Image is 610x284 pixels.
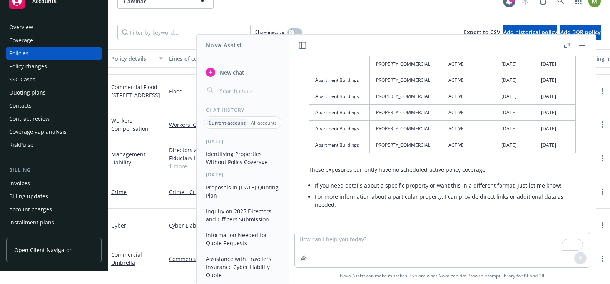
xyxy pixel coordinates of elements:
[535,56,576,72] td: [DATE]
[169,221,259,229] a: Cyber Liability
[6,47,102,60] a: Policies
[495,72,535,88] td: [DATE]
[535,72,576,88] td: [DATE]
[251,120,277,126] p: All accounts
[111,188,127,196] a: Crime
[9,47,28,60] div: Policies
[9,139,33,151] div: RiskPulse
[6,166,102,174] div: Billing
[197,171,289,178] div: [DATE]
[111,151,145,166] a: Management Liability
[370,137,442,153] td: PROPERTY_COMMERCIAL
[9,73,35,86] div: SSC Cases
[6,190,102,203] a: Billing updates
[6,113,102,125] a: Contract review
[6,100,102,112] a: Contacts
[111,117,149,132] a: Workers' Compensation
[9,126,67,138] div: Coverage gap analysis
[560,25,601,40] button: Add BOR policy
[9,21,33,33] div: Overview
[442,137,495,153] td: ACTIVE
[6,216,102,229] a: Installment plans
[206,41,242,49] h1: Nova Assist
[14,246,72,254] span: Open Client Navigator
[197,138,289,144] div: [DATE]
[442,72,495,88] td: ACTIVE
[442,121,495,137] td: ACTIVE
[9,113,50,125] div: Contract review
[6,21,102,33] a: Overview
[166,49,262,68] button: Lines of coverage
[495,56,535,72] td: [DATE]
[370,121,442,137] td: PROPERTY_COMMERCIAL
[111,251,142,266] a: Commercial Umbrella
[309,137,370,153] td: Apartment Buildings
[111,83,160,99] a: Commercial Flood
[370,56,442,72] td: PROPERTY_COMMERCIAL
[9,190,48,203] div: Billing updates
[442,88,495,105] td: ACTIVE
[598,254,607,263] a: more
[495,137,535,153] td: [DATE]
[524,272,528,279] a: BI
[6,73,102,86] a: SSC Cases
[598,154,607,163] a: more
[309,121,370,137] td: Apartment Buildings
[495,88,535,105] td: [DATE]
[169,146,259,154] a: Directors and Officers
[598,86,607,96] a: more
[6,60,102,73] a: Policy changes
[495,121,535,137] td: [DATE]
[6,86,102,99] a: Quoting plans
[117,25,251,40] input: Filter by keyword...
[464,25,500,40] button: Export to CSV
[370,88,442,105] td: PROPERTY_COMMERCIAL
[209,120,246,126] p: Current account
[197,107,289,113] div: Chat History
[370,72,442,88] td: PROPERTY_COMMERCIAL
[295,232,590,267] textarea: To enrich screen reader interactions, please activate Accessibility in Grammarly extension settings
[169,154,259,162] a: Fiduciary Liability
[598,120,607,129] a: more
[315,180,576,191] li: If you need details about a specific property or want this in a different format, just let me know!
[203,205,282,226] button: Inquiry on 2025 Directors and Officers Submission
[169,162,259,170] a: 1 more
[9,203,52,216] div: Account charges
[9,177,30,189] div: Invoices
[309,166,576,174] p: These exposures currently have no scheduled active policy coverage.
[598,187,607,196] a: more
[218,68,244,76] span: New chat
[9,216,54,229] div: Installment plans
[203,229,282,249] button: Information Needed for Quote Requests
[539,272,545,279] a: TR
[309,88,370,105] td: Apartment Buildings
[203,65,282,79] button: New chat
[535,121,576,137] td: [DATE]
[503,28,557,36] span: Add historical policy
[218,85,279,96] input: Search chats
[169,121,259,129] a: Workers' Compensation
[108,49,166,68] button: Policy details
[464,28,500,36] span: Export to CSV
[370,105,442,121] td: PROPERTY_COMMERCIAL
[203,252,282,281] button: Assistance with Travelers Insurance Cyber Liability Quote
[9,86,46,99] div: Quoting plans
[495,105,535,121] td: [DATE]
[309,72,370,88] td: Apartment Buildings
[315,191,576,210] li: For more information about a particular property, I can provide direct links or additional data a...
[111,222,126,229] a: Cyber
[535,137,576,153] td: [DATE]
[169,255,259,263] a: Commercial Umbrella
[598,221,607,230] a: more
[169,87,259,95] a: Flood
[309,105,370,121] td: Apartment Buildings
[169,55,251,63] div: Lines of coverage
[292,268,593,284] span: Nova Assist can make mistakes. Explore what Nova can do: Browse prompt library for and
[560,28,601,36] span: Add BOR policy
[255,29,284,35] span: Show inactive
[535,88,576,105] td: [DATE]
[9,100,32,112] div: Contacts
[6,177,102,189] a: Invoices
[111,55,154,63] div: Policy details
[6,203,102,216] a: Account charges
